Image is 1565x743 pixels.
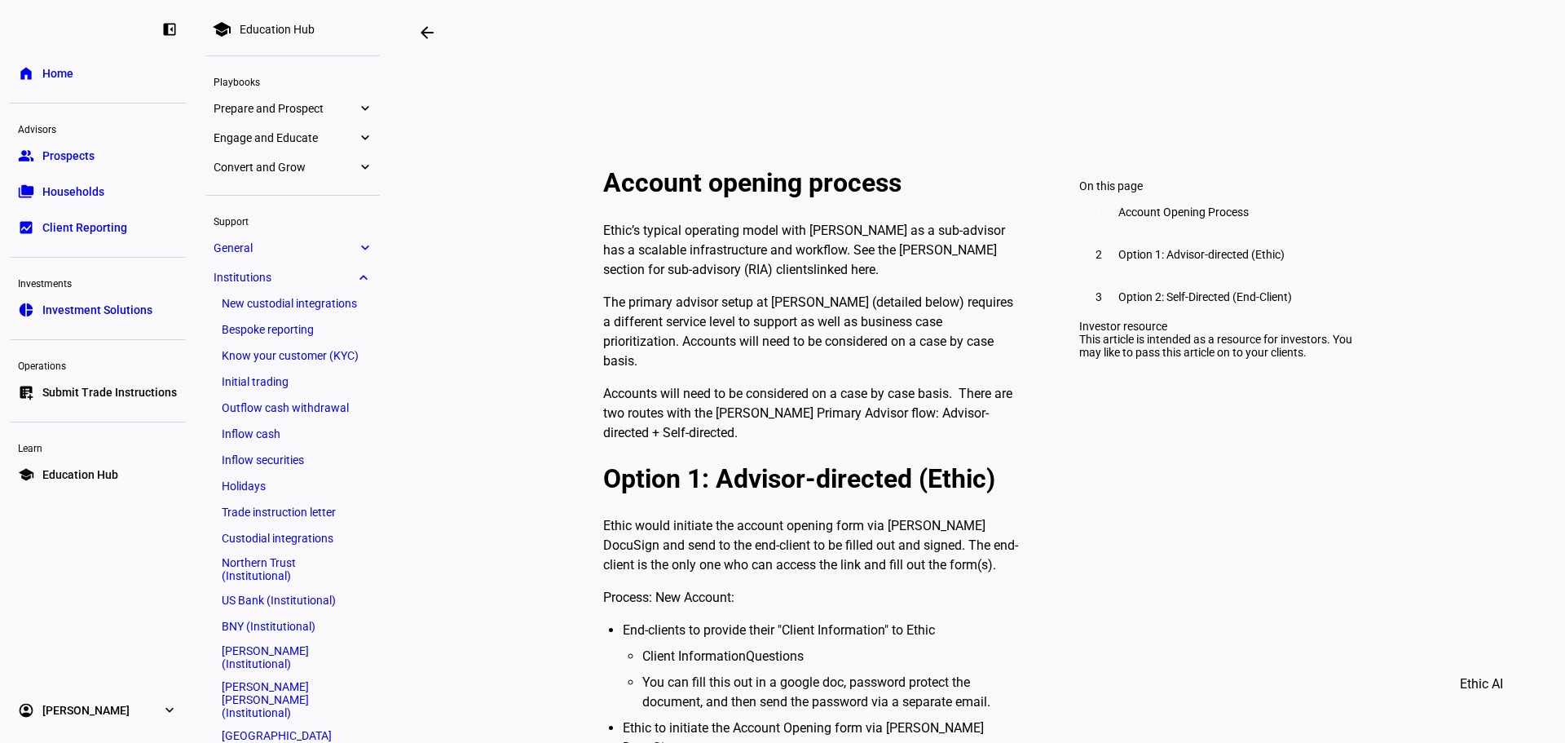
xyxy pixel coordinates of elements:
span: Institutions [214,271,357,284]
a: Outflow cash withdrawal [214,396,372,419]
a: Trade instruction letter [214,501,372,524]
eth-mat-symbol: expand_more [357,100,372,117]
a: homeHome [10,57,186,90]
div: Support [205,209,380,232]
div: 3 [1089,287,1109,307]
eth-mat-symbol: folder_copy [18,184,34,200]
a: Know your customer (KYC) [214,344,372,367]
span: Submit Trade Instructions [42,384,177,400]
a: Questions [746,648,804,664]
a: Custodial integrations [214,527,372,550]
span: Convert and Grow [214,161,357,174]
a: [PERSON_NAME] [PERSON_NAME] (Institutional) [214,677,372,723]
a: Generalexpand_more [205,237,380,259]
eth-mat-symbol: account_circle [18,702,34,719]
div: Advisors [10,117,186,139]
div: On this page [1079,179,1353,192]
mat-icon: school [212,20,231,39]
eth-mat-symbol: school [18,467,34,483]
eth-mat-symbol: expand_more [357,159,372,175]
div: This article is intended as a resource for investors. You may like to pass this article on to you... [1079,333,1353,359]
div: Investments [10,271,186,294]
a: Initial trading [214,370,372,393]
div: Learn [10,436,186,458]
button: Ethic AI [1437,665,1526,704]
p: Ethic’s typical operating model with [PERSON_NAME] as a sub-advisor has a scalable infrastructure... [603,221,1021,280]
span: Prepare and Prospect [214,102,357,115]
div: Education Hub [240,23,315,36]
span: General [214,241,357,254]
span: Option 1: Advisor-directed (Ethic) [1118,248,1285,261]
mat-icon: arrow_backwards [417,23,437,42]
span: Investment Solutions [42,302,152,318]
span: Home [42,65,73,82]
a: bid_landscapeClient Reporting [10,211,186,244]
a: Bespoke reporting [214,318,372,341]
a: Institutionsexpand_more [205,266,380,289]
h2: Account opening process [603,166,1021,199]
a: Inflow cash [214,422,372,445]
span: Education Hub [42,467,118,483]
a: BNY (Institutional) [214,615,372,638]
span: [PERSON_NAME] [42,702,130,719]
p: Process: New Account: [603,588,1021,608]
p: Ethic would initiate the account opening form via [PERSON_NAME] DocuSign and send to the end-clie... [603,516,1021,575]
a: New custodial integrations [214,292,372,315]
span: Prospects [42,148,95,164]
span: ‍Account Opening Process [1118,206,1249,219]
span: Engage and Educate [214,131,357,144]
eth-mat-symbol: expand_more [161,702,178,719]
div: 1 [1089,202,1109,222]
eth-mat-symbol: pie_chart [18,302,34,318]
h2: [PERSON_NAME]: for institutional clients [789,21,960,60]
eth-mat-symbol: home [18,65,34,82]
a: pie_chartInvestment Solutions [10,294,186,326]
span: Ethic AI [1460,665,1503,704]
a: Northern Trust (Institutional) [214,553,372,586]
span: Option 2: Self-Directed (End-Client) [1118,290,1292,303]
div: Operations [10,353,186,376]
p: The primary advisor setup at [PERSON_NAME] (detailed below) requires a different service level to... [603,293,1021,371]
div: Playbooks [205,69,380,92]
eth-mat-symbol: expand_more [357,269,372,285]
li: End-clients to provide their "Client Information" to Ethic [623,621,1021,712]
p: Accounts will need to be considered on a case by case basis. ‍There are two routes with the [PERS... [603,384,1021,443]
li: Client Information [642,647,1021,666]
eth-mat-symbol: left_panel_close [161,21,178,38]
h2: Option 1: Advisor-directed (Ethic) [603,462,1021,495]
a: folder_copyHouseholds [10,175,186,208]
eth-mat-symbol: expand_more [357,240,372,256]
eth-mat-symbol: list_alt_add [18,384,34,400]
a: Holidays [214,475,372,498]
div: 2 [1089,245,1109,264]
span: Households [42,184,104,200]
li: You can fill this out in a google doc, password protect the document, and then send the password ... [642,673,1021,712]
eth-mat-symbol: group [18,148,34,164]
div: Investor resource [1079,320,1353,333]
eth-mat-symbol: bid_landscape [18,219,34,236]
a: US Bank (Institutional) [214,589,372,612]
a: Inflow securities [214,449,372,471]
eth-mat-symbol: expand_more [357,130,372,146]
a: linked here [813,262,875,277]
a: groupProspects [10,139,186,172]
span: Client Reporting [42,219,127,236]
a: [PERSON_NAME] (Institutional) [214,641,372,674]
